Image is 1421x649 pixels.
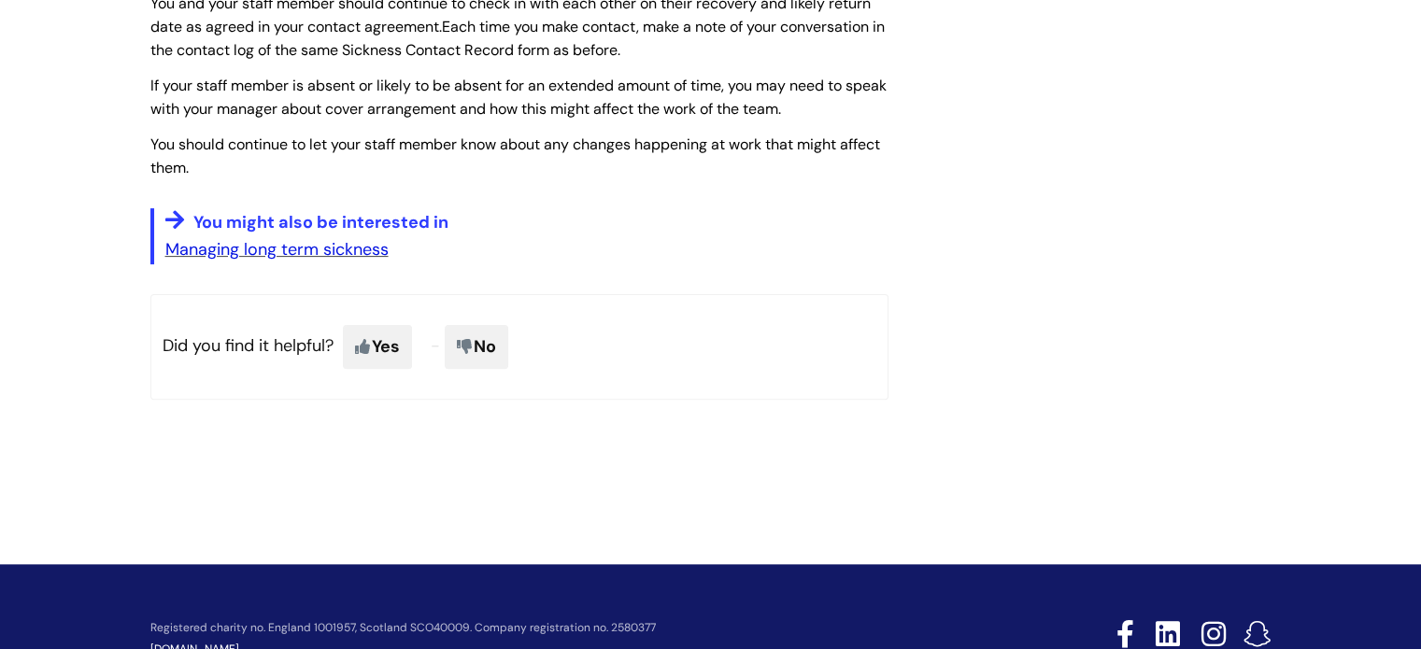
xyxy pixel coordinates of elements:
span: You should continue to let your staff member know about any changes happening at work that might ... [150,134,880,177]
span: Yes [343,325,412,368]
span: Each time you make contact, make a note of your conversation in the contact log of the same Sickn... [150,17,885,60]
p: Did you find it helpful? [150,294,888,399]
span: You might also be interested in [193,211,448,233]
a: Managing long term sickness [165,238,389,261]
span: If your staff member is absent or likely to be absent for an extended amount of time, you may nee... [150,76,887,119]
p: Registered charity no. England 1001957, Scotland SCO40009. Company registration no. 2580377 [150,622,984,634]
span: No [445,325,508,368]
